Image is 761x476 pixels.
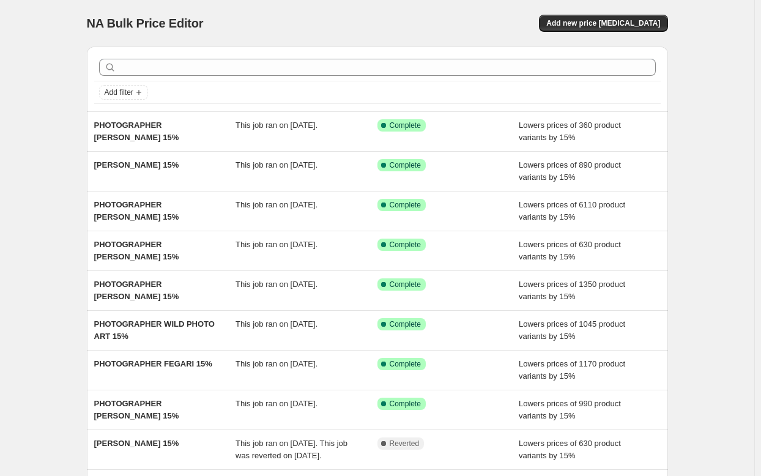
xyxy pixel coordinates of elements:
[390,240,421,250] span: Complete
[519,280,625,301] span: Lowers prices of 1350 product variants by 15%
[94,439,179,448] span: [PERSON_NAME] 15%
[519,399,621,420] span: Lowers prices of 990 product variants by 15%
[94,319,215,341] span: PHOTOGRAPHER WILD PHOTO ART 15%
[390,160,421,170] span: Complete
[519,359,625,381] span: Lowers prices of 1170 product variants by 15%
[99,85,148,100] button: Add filter
[519,160,621,182] span: Lowers prices of 890 product variants by 15%
[236,319,317,329] span: This job ran on [DATE].
[236,200,317,209] span: This job ran on [DATE].
[546,18,660,28] span: Add new price [MEDICAL_DATA]
[519,200,625,221] span: Lowers prices of 6110 product variants by 15%
[390,439,420,448] span: Reverted
[539,15,667,32] button: Add new price [MEDICAL_DATA]
[236,439,347,460] span: This job ran on [DATE]. This job was reverted on [DATE].
[236,399,317,408] span: This job ran on [DATE].
[390,399,421,409] span: Complete
[94,359,212,368] span: PHOTOGRAPHER FEGARI 15%
[94,121,179,142] span: PHOTOGRAPHER [PERSON_NAME] 15%
[94,280,179,301] span: PHOTOGRAPHER [PERSON_NAME] 15%
[519,439,621,460] span: Lowers prices of 630 product variants by 15%
[390,359,421,369] span: Complete
[87,17,204,30] span: NA Bulk Price Editor
[390,280,421,289] span: Complete
[94,399,179,420] span: PHOTOGRAPHER [PERSON_NAME] 15%
[236,240,317,249] span: This job ran on [DATE].
[519,240,621,261] span: Lowers prices of 630 product variants by 15%
[390,121,421,130] span: Complete
[236,121,317,130] span: This job ran on [DATE].
[94,240,179,261] span: PHOTOGRAPHER [PERSON_NAME] 15%
[236,160,317,169] span: This job ran on [DATE].
[236,359,317,368] span: This job ran on [DATE].
[236,280,317,289] span: This job ran on [DATE].
[390,319,421,329] span: Complete
[94,160,179,169] span: [PERSON_NAME] 15%
[519,121,621,142] span: Lowers prices of 360 product variants by 15%
[519,319,625,341] span: Lowers prices of 1045 product variants by 15%
[390,200,421,210] span: Complete
[94,200,179,221] span: PHOTOGRAPHER [PERSON_NAME] 15%
[105,87,133,97] span: Add filter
